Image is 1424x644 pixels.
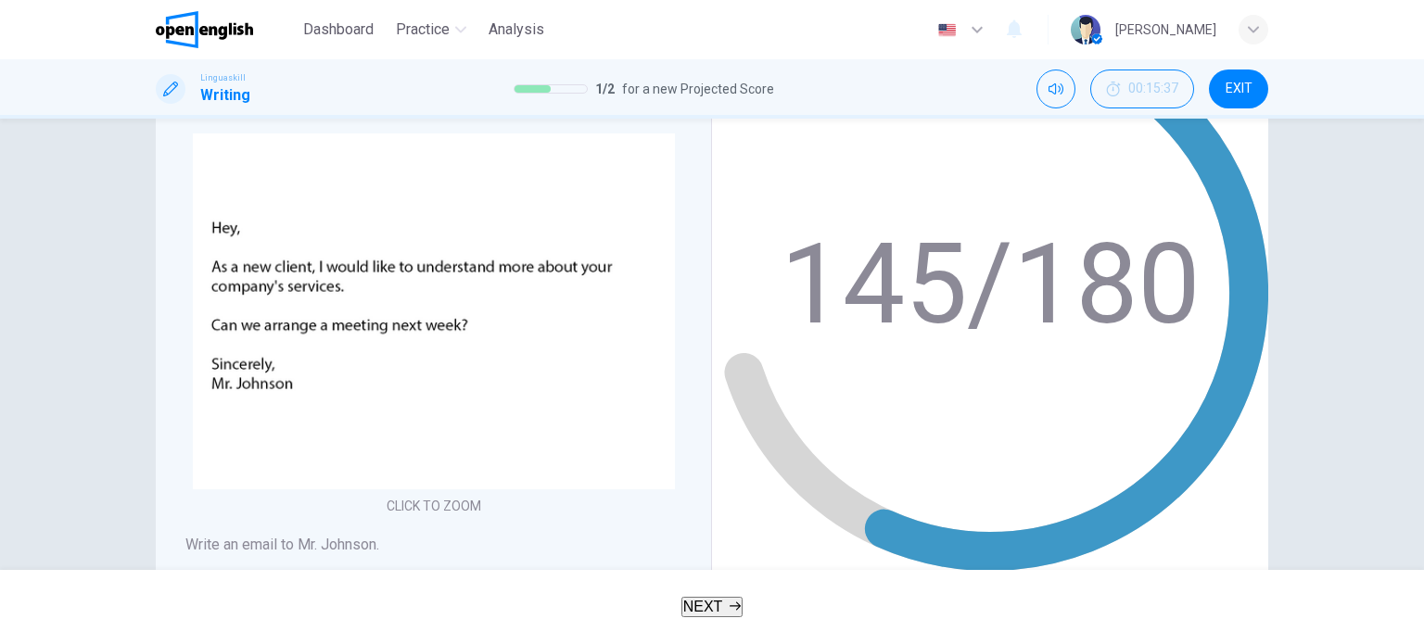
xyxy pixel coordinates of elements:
[200,71,246,84] span: Linguaskill
[156,11,253,48] img: OpenEnglish logo
[781,220,1200,349] text: 145/180
[200,84,250,107] h1: Writing
[1209,69,1268,108] button: EXIT
[683,599,723,614] span: NEXT
[681,597,744,617] button: NEXT
[396,19,450,41] span: Practice
[296,13,381,46] button: Dashboard
[622,78,774,100] span: for a new Projected Score
[1226,82,1252,96] span: EXIT
[1090,69,1194,108] div: Hide
[1071,15,1100,44] img: Profile picture
[1036,69,1075,108] div: Mute
[489,19,544,41] span: Analysis
[595,78,615,100] span: 1 / 2
[935,23,959,37] img: en
[156,11,296,48] a: OpenEnglish logo
[1090,69,1194,108] button: 00:15:37
[481,13,552,46] button: Analysis
[1115,19,1216,41] div: [PERSON_NAME]
[1128,82,1178,96] span: 00:15:37
[303,19,374,41] span: Dashboard
[388,13,474,46] button: Practice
